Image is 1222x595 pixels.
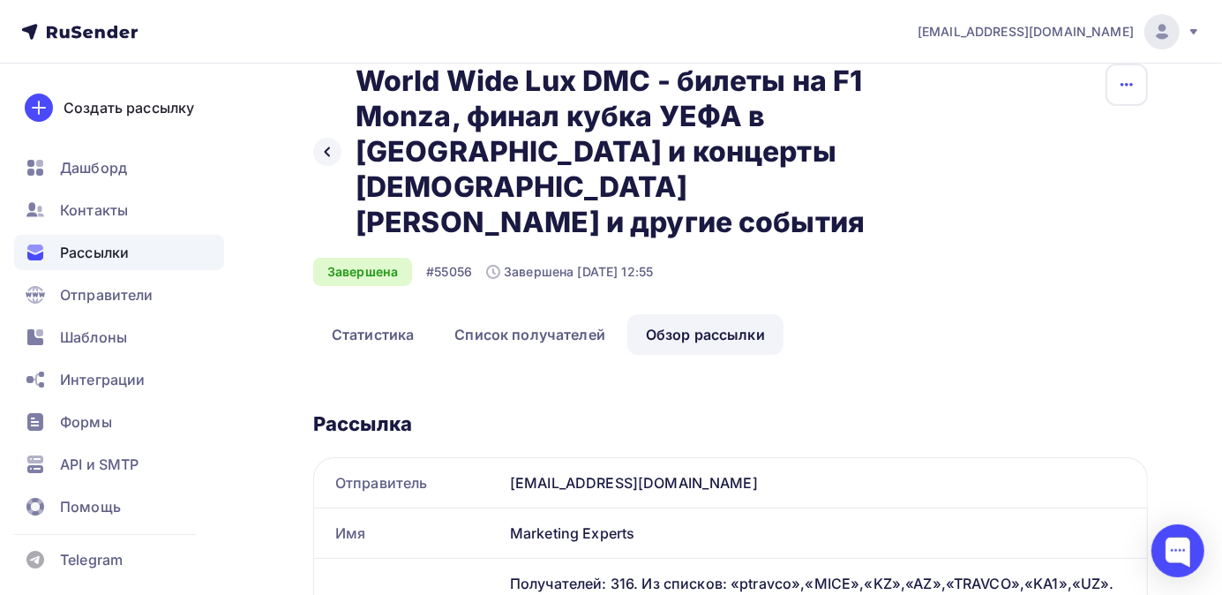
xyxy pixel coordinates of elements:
[14,192,224,228] a: Контакты
[60,411,112,433] span: Формы
[510,573,1126,594] div: Получателей: 316. Из списков: «ptravco»,«MICE»,«KZ»,«AZ»,«TRAVCO»,«KA1»,«UZ».
[503,458,1147,508] div: [EMAIL_ADDRESS][DOMAIN_NAME]
[314,458,503,508] div: Отправитель
[60,454,139,475] span: API и SMTP
[356,64,888,240] h2: World Wide Lux DMC - билеты на F1 Monza, финал кубка УЕФА в [GEOGRAPHIC_DATA] и концерты [DEMOGRA...
[313,258,412,286] div: Завершена
[918,23,1134,41] span: [EMAIL_ADDRESS][DOMAIN_NAME]
[436,314,624,355] a: Список получателей
[64,97,194,118] div: Создать рассылку
[60,496,121,517] span: Помощь
[426,263,472,281] div: #55056
[14,235,224,270] a: Рассылки
[313,411,1148,436] div: Рассылка
[60,284,154,305] span: Отправители
[313,314,432,355] a: Статистика
[14,277,224,313] a: Отправители
[918,14,1201,49] a: [EMAIL_ADDRESS][DOMAIN_NAME]
[201,394,300,410] span: Д
[627,314,783,355] a: Обзор рассылки
[60,242,129,263] span: Рассылки
[60,157,127,178] span: Дашборд
[14,404,224,440] a: Формы
[14,150,224,185] a: Дашборд
[503,508,1147,558] div: Marketing Experts
[210,394,299,410] span: орогие друзья,
[14,320,224,355] a: Шаблоны
[60,369,145,390] span: Интеграции
[60,200,128,221] span: Контакты
[60,327,127,348] span: Шаблоны
[60,549,123,570] span: Telegram
[486,263,653,281] div: Завершена [DATE] 12:55
[314,508,503,558] div: Имя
